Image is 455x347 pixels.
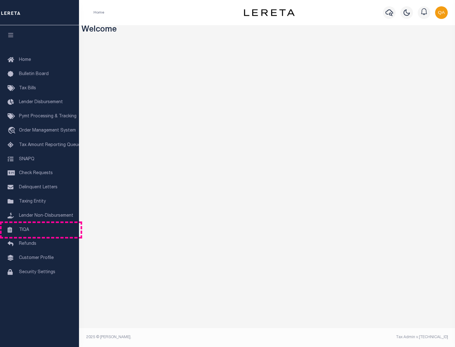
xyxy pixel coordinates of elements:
[8,127,18,135] i: travel_explore
[19,256,54,260] span: Customer Profile
[94,10,104,15] li: Home
[19,128,76,133] span: Order Management System
[19,72,49,76] span: Bulletin Board
[244,9,294,16] img: logo-dark.svg
[19,143,81,147] span: Tax Amount Reporting Queue
[19,214,73,218] span: Lender Non-Disbursement
[19,171,53,175] span: Check Requests
[82,334,267,340] div: 2025 © [PERSON_NAME].
[19,270,55,274] span: Security Settings
[19,199,46,204] span: Taxing Entity
[435,6,448,19] img: svg+xml;base64,PHN2ZyB4bWxucz0iaHR0cDovL3d3dy53My5vcmcvMjAwMC9zdmciIHBvaW50ZXItZXZlbnRzPSJub25lIi...
[19,58,31,62] span: Home
[82,25,453,35] h3: Welcome
[272,334,448,340] div: Tax Admin v.[TECHNICAL_ID]
[19,227,29,232] span: TIQA
[19,157,34,161] span: SNAPQ
[19,114,76,119] span: Pymt Processing & Tracking
[19,185,58,190] span: Delinquent Letters
[19,100,63,104] span: Lender Disbursement
[19,86,36,91] span: Tax Bills
[19,242,36,246] span: Refunds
